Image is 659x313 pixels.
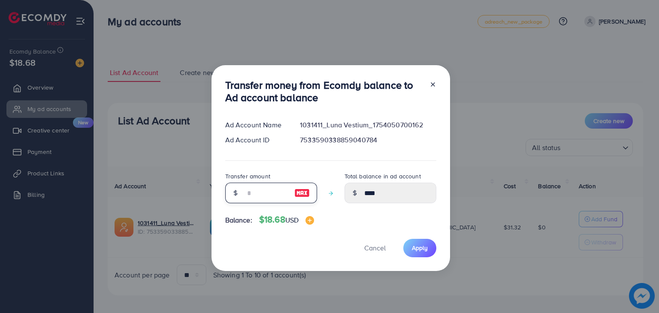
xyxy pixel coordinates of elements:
span: Balance: [225,215,252,225]
label: Transfer amount [225,172,270,181]
div: Ad Account Name [218,120,293,130]
button: Apply [403,239,436,257]
span: USD [285,215,299,225]
img: image [305,216,314,225]
button: Cancel [354,239,396,257]
span: Cancel [364,243,386,253]
div: 7533590338859040784 [293,135,443,145]
span: Apply [412,244,428,252]
h3: Transfer money from Ecomdy balance to Ad account balance [225,79,423,104]
label: Total balance in ad account [345,172,421,181]
img: image [294,188,310,198]
h4: $18.68 [259,214,314,225]
div: Ad Account ID [218,135,293,145]
div: 1031411_Luna Vestium_1754050700162 [293,120,443,130]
